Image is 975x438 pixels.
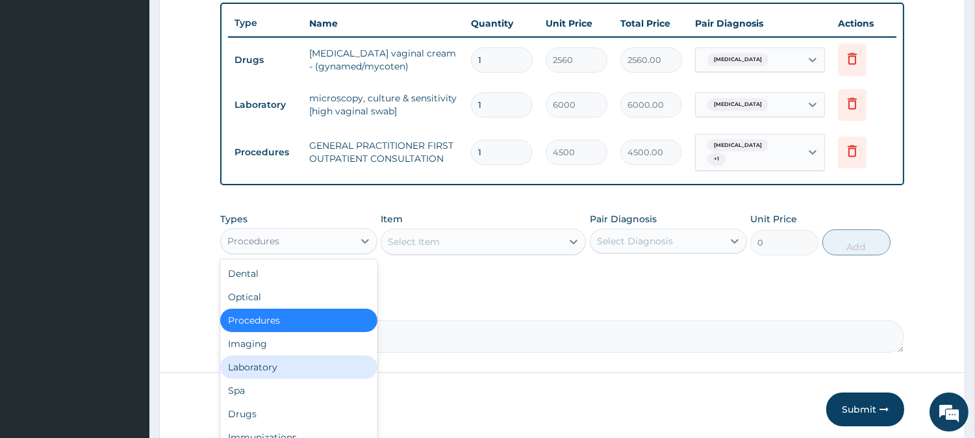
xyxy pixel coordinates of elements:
span: [MEDICAL_DATA] [707,139,768,152]
span: [MEDICAL_DATA] [707,53,768,66]
button: Add [822,229,891,255]
th: Pair Diagnosis [689,10,831,36]
label: Comment [220,302,904,313]
span: + 1 [707,153,726,166]
textarea: Type your message and hit 'Enter' [6,296,247,342]
div: Select Item [388,235,440,248]
div: Dental [220,262,377,285]
div: Optical [220,285,377,309]
button: Submit [826,393,904,426]
div: Imaging [220,332,377,355]
div: Minimize live chat window [213,6,244,38]
div: Select Diagnosis [597,235,673,248]
td: Procedures [228,140,303,164]
span: [MEDICAL_DATA] [707,98,768,111]
div: Chat with us now [68,73,218,90]
span: We're online! [75,135,179,266]
td: [MEDICAL_DATA] vaginal cream - (gynamed/mycoten) [303,40,464,79]
label: Pair Diagnosis [590,213,657,225]
td: Laboratory [228,93,303,117]
th: Actions [831,10,896,36]
div: Drugs [220,402,377,426]
div: Procedures [220,309,377,332]
img: d_794563401_company_1708531726252_794563401 [24,65,53,97]
td: Drugs [228,48,303,72]
label: Item [381,213,403,225]
div: Spa [220,379,377,402]
td: microscopy, culture & sensitivity [high vaginal swab] [303,85,464,124]
th: Total Price [614,10,689,36]
th: Unit Price [539,10,614,36]
th: Name [303,10,464,36]
th: Quantity [464,10,539,36]
td: GENERAL PRACTITIONER FIRST OUTPATIENT CONSULTATION [303,133,464,172]
div: Laboratory [220,355,377,379]
div: Procedures [227,235,279,248]
label: Unit Price [750,213,797,225]
th: Type [228,11,303,35]
label: Types [220,214,247,225]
